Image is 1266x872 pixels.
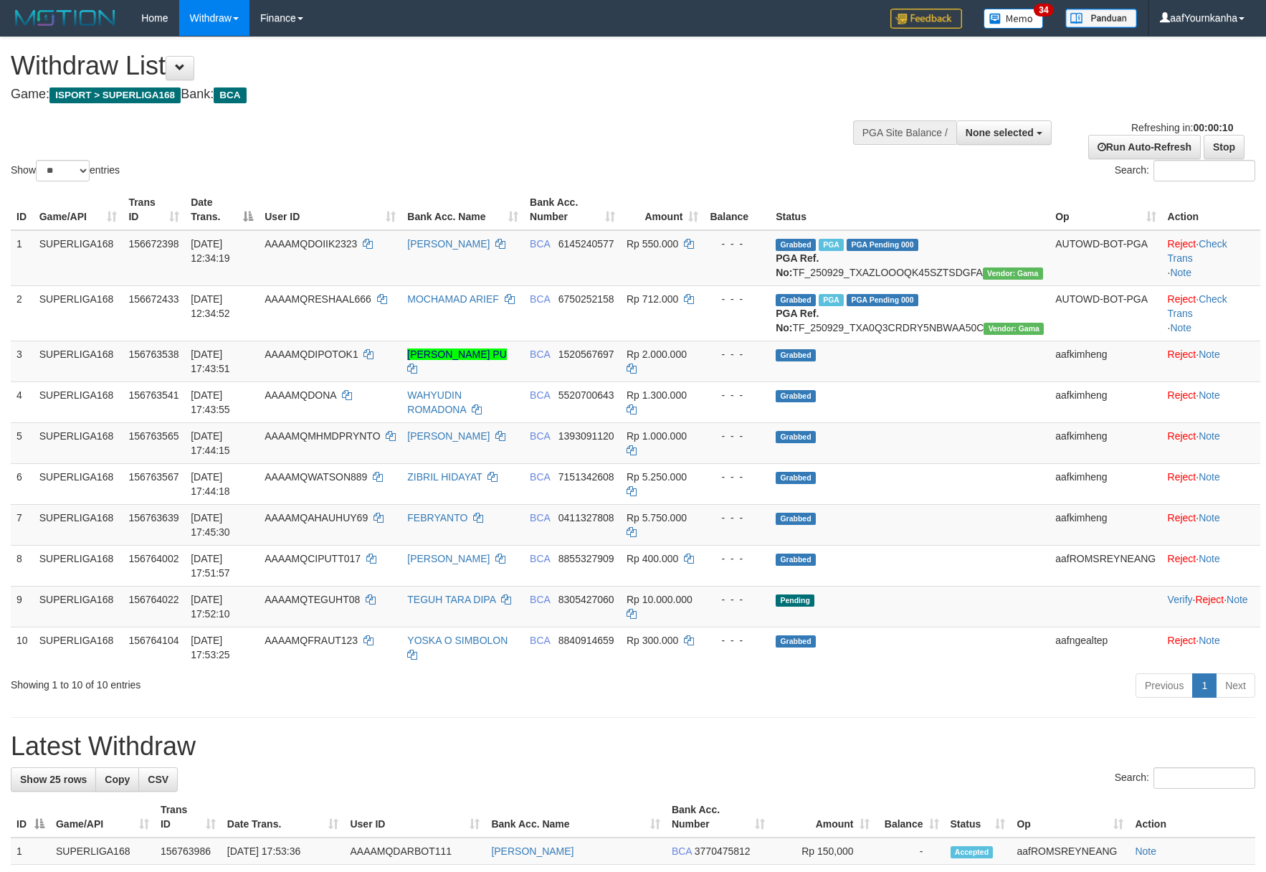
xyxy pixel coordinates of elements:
[185,189,259,230] th: Date Trans.: activate to sort column descending
[1227,594,1248,605] a: Note
[1135,845,1156,857] a: Note
[776,513,816,525] span: Grabbed
[627,293,678,305] span: Rp 712.000
[191,430,230,456] span: [DATE] 17:44:15
[530,635,550,646] span: BCA
[1050,381,1161,422] td: aafkimheng
[672,845,692,857] span: BCA
[11,7,120,29] img: MOTION_logo.png
[558,635,614,646] span: Copy 8840914659 to clipboard
[776,635,816,648] span: Grabbed
[1168,389,1196,401] a: Reject
[558,349,614,360] span: Copy 1520567697 to clipboard
[776,594,814,607] span: Pending
[1115,160,1255,181] label: Search:
[1168,349,1196,360] a: Reject
[710,292,764,306] div: - - -
[875,838,945,865] td: -
[776,349,816,361] span: Grabbed
[11,189,34,230] th: ID
[1050,285,1161,341] td: AUTOWD-BOT-PGA
[666,797,771,838] th: Bank Acc. Number: activate to sort column ascending
[1168,594,1193,605] a: Verify
[558,430,614,442] span: Copy 1393091120 to clipboard
[710,470,764,484] div: - - -
[123,189,185,230] th: Trans ID: activate to sort column ascending
[770,285,1050,341] td: TF_250929_TXA0Q3CRDRY5NBWAA50C
[1199,553,1220,564] a: Note
[1065,9,1137,28] img: panduan.png
[407,512,467,523] a: FEBRYANTO
[1129,797,1255,838] th: Action
[265,594,360,605] span: AAAAMQTEGUHT08
[191,635,230,660] span: [DATE] 17:53:25
[776,390,816,402] span: Grabbed
[1193,122,1233,133] strong: 00:00:10
[1168,238,1196,250] a: Reject
[1050,422,1161,463] td: aafkimheng
[847,239,918,251] span: PGA Pending
[485,797,666,838] th: Bank Acc. Name: activate to sort column ascending
[1199,389,1220,401] a: Note
[11,767,96,792] a: Show 25 rows
[776,252,819,278] b: PGA Ref. No:
[344,838,485,865] td: AAAAMQDARBOT111
[1050,341,1161,381] td: aafkimheng
[1034,4,1053,16] span: 34
[776,239,816,251] span: Grabbed
[776,472,816,484] span: Grabbed
[770,189,1050,230] th: Status
[1115,767,1255,789] label: Search:
[1011,838,1129,865] td: aafROMSREYNEANG
[1162,586,1260,627] td: · ·
[627,512,687,523] span: Rp 5.750.000
[1168,553,1196,564] a: Reject
[710,511,764,525] div: - - -
[1153,160,1255,181] input: Search:
[407,389,466,415] a: WAHYUDIN ROMADONA
[524,189,621,230] th: Bank Acc. Number: activate to sort column ascending
[1162,285,1260,341] td: · ·
[50,838,155,865] td: SUPERLIGA168
[1170,267,1191,278] a: Note
[128,594,179,605] span: 156764022
[704,189,770,230] th: Balance
[265,389,336,401] span: AAAAMQDONA
[627,553,678,564] span: Rp 400.000
[491,845,573,857] a: [PERSON_NAME]
[265,349,358,360] span: AAAAMQDIPOTOK1
[191,389,230,415] span: [DATE] 17:43:55
[11,285,34,341] td: 2
[191,349,230,374] span: [DATE] 17:43:51
[627,349,687,360] span: Rp 2.000.000
[11,672,517,692] div: Showing 1 to 10 of 10 entries
[530,512,550,523] span: BCA
[966,127,1034,138] span: None selected
[776,308,819,333] b: PGA Ref. No:
[1168,512,1196,523] a: Reject
[530,430,550,442] span: BCA
[105,774,130,785] span: Copy
[771,838,875,865] td: Rp 150,000
[11,627,34,668] td: 10
[984,9,1044,29] img: Button%20Memo.svg
[1162,463,1260,504] td: ·
[1199,635,1220,646] a: Note
[1168,293,1196,305] a: Reject
[1162,627,1260,668] td: ·
[148,774,168,785] span: CSV
[853,120,956,145] div: PGA Site Balance /
[265,553,361,564] span: AAAAMQCIPUTT017
[11,504,34,545] td: 7
[265,635,358,646] span: AAAAMQFRAUT123
[95,767,139,792] a: Copy
[11,381,34,422] td: 4
[627,430,687,442] span: Rp 1.000.000
[1131,122,1233,133] span: Refreshing in:
[1199,430,1220,442] a: Note
[128,238,179,250] span: 156672398
[1136,673,1193,698] a: Previous
[695,845,751,857] span: Copy 3770475812 to clipboard
[951,846,994,858] span: Accepted
[1170,322,1191,333] a: Note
